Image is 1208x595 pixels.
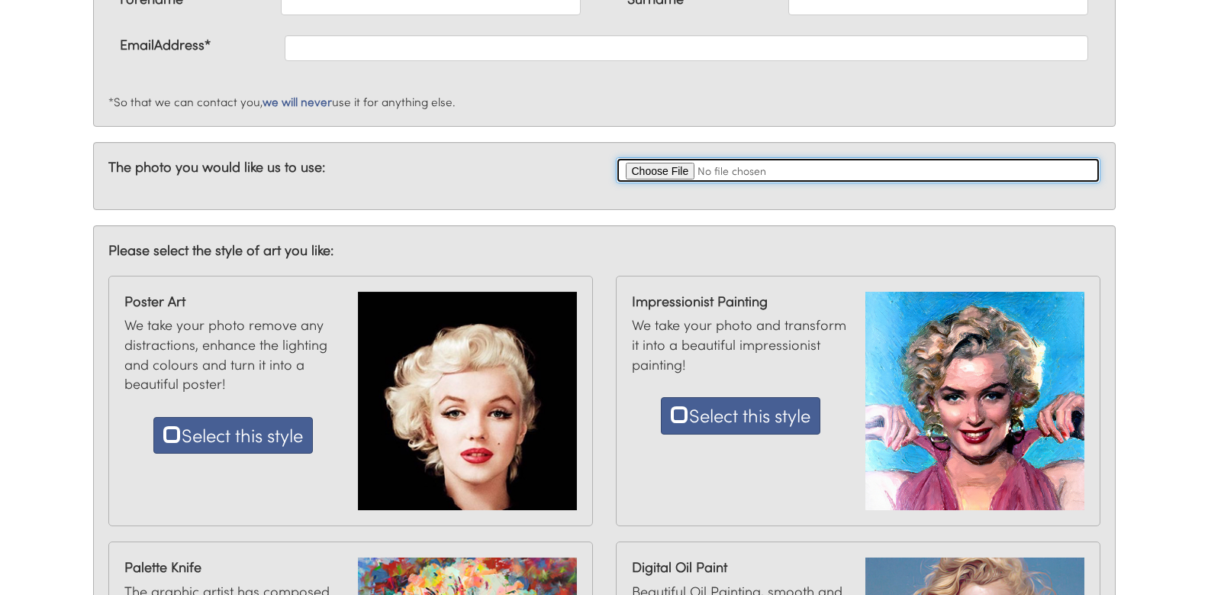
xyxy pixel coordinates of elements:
[153,417,313,454] button: Select this style
[865,292,1084,511] img: mono canvas
[632,292,851,312] strong: Impressionist Painting
[124,558,343,577] strong: Palette Knife
[108,157,325,176] strong: The photo you would like us to use:
[632,558,851,577] strong: Digital Oil Paint
[108,241,333,259] strong: Please select the style of art you like:
[624,284,858,442] div: We take your photo and transform it into a beautiful impressionist painting!
[661,397,820,434] button: Select this style
[358,292,577,511] img: mono canvas
[263,94,332,109] em: we will never
[124,292,343,312] strong: Poster Art
[120,35,211,55] label: EmailAddress*
[117,284,351,462] div: We take your photo remove any distractions, enhance the lighting and colours and turn it into a b...
[108,94,456,109] small: *So that we can contact you, use it for anything else.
